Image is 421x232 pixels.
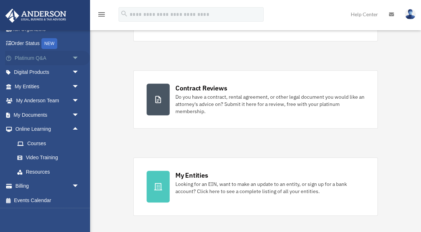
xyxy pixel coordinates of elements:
[72,79,86,94] span: arrow_drop_down
[5,36,90,51] a: Order StatusNEW
[5,51,90,65] a: Platinum Q&Aarrow_drop_down
[72,94,86,108] span: arrow_drop_down
[3,9,68,23] img: Anderson Advisors Platinum Portal
[10,136,90,151] a: Courses
[10,151,90,165] a: Video Training
[175,171,208,180] div: My Entities
[5,179,90,193] a: Billingarrow_drop_down
[5,65,90,80] a: Digital Productsarrow_drop_down
[5,108,90,122] a: My Documentsarrow_drop_down
[175,93,364,115] div: Do you have a contract, rental agreement, or other legal document you would like an attorney's ad...
[405,9,416,19] img: User Pic
[72,65,86,80] span: arrow_drop_down
[175,84,227,93] div: Contract Reviews
[41,38,57,49] div: NEW
[72,122,86,137] span: arrow_drop_up
[72,51,86,66] span: arrow_drop_down
[133,157,378,216] a: My Entities Looking for an EIN, want to make an update to an entity, or sign up for a bank accoun...
[120,10,128,18] i: search
[72,179,86,194] span: arrow_drop_down
[10,165,90,179] a: Resources
[5,122,90,137] a: Online Learningarrow_drop_up
[72,108,86,122] span: arrow_drop_down
[5,193,90,208] a: Events Calendar
[175,180,364,195] div: Looking for an EIN, want to make an update to an entity, or sign up for a bank account? Click her...
[5,79,90,94] a: My Entitiesarrow_drop_down
[97,13,106,19] a: menu
[97,10,106,19] i: menu
[5,94,90,108] a: My Anderson Teamarrow_drop_down
[133,70,378,129] a: Contract Reviews Do you have a contract, rental agreement, or other legal document you would like...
